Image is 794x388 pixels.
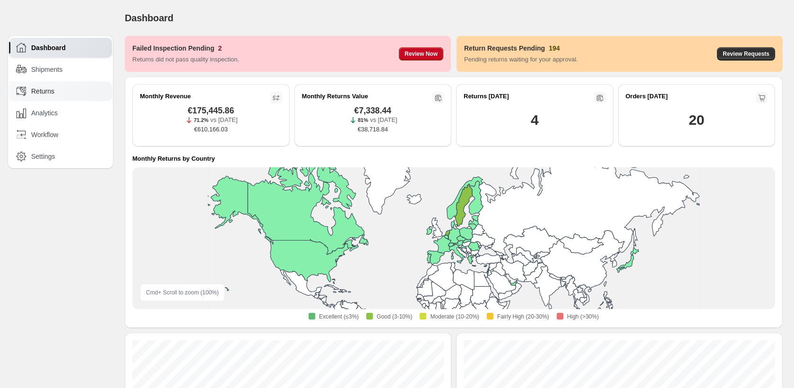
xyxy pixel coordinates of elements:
[210,115,238,125] p: vs [DATE]
[194,125,228,134] span: €610,166.03
[497,313,549,320] span: Fairly High (20-30%)
[464,43,545,53] h3: Return Requests Pending
[132,55,239,64] p: Returns did not pass quality inspection.
[567,313,599,320] span: High (>30%)
[464,92,509,101] h2: Returns [DATE]
[218,43,222,53] h3: 2
[140,284,225,302] div: Cmd + Scroll to zoom ( 100 %)
[723,50,769,58] span: Review Requests
[132,154,215,164] h4: Monthly Returns by Country
[370,115,397,125] p: vs [DATE]
[399,47,443,60] button: Review Now
[626,92,668,101] h2: Orders [DATE]
[140,92,191,101] h2: Monthly Revenue
[354,106,391,115] span: €7,338.44
[31,86,54,96] span: Returns
[531,111,538,129] h1: 4
[31,108,58,118] span: Analytics
[405,50,438,58] span: Review Now
[31,43,66,52] span: Dashboard
[319,313,359,320] span: Excellent (≤3%)
[132,43,214,53] h3: Failed Inspection Pending
[31,65,62,74] span: Shipments
[377,313,412,320] span: Good (3-10%)
[549,43,560,53] h3: 194
[188,106,234,115] span: €175,445.86
[464,55,578,64] p: Pending returns waiting for your approval.
[302,92,368,101] h2: Monthly Returns Value
[430,313,479,320] span: Moderate (10-20%)
[689,111,704,129] h1: 20
[717,47,775,60] button: Review Requests
[31,130,58,139] span: Workflow
[358,117,368,123] span: 81%
[125,13,173,23] span: Dashboard
[194,117,208,123] span: 71.2%
[31,152,55,161] span: Settings
[358,125,388,134] span: €38,718.84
